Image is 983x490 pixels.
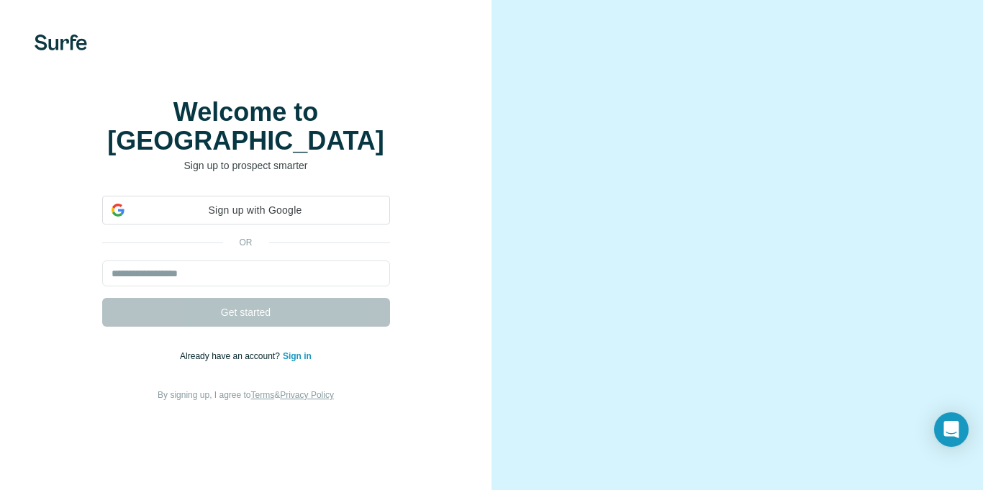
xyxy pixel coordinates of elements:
a: Sign in [283,351,312,361]
span: By signing up, I agree to & [158,390,334,400]
span: Already have an account? [180,351,283,361]
a: Privacy Policy [280,390,334,400]
p: or [223,236,269,249]
h1: Welcome to [GEOGRAPHIC_DATA] [102,98,390,155]
img: Surfe's logo [35,35,87,50]
div: Open Intercom Messenger [934,412,969,447]
a: Terms [251,390,275,400]
span: Sign up with Google [130,203,381,218]
p: Sign up to prospect smarter [102,158,390,173]
div: Sign up with Google [102,196,390,224]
